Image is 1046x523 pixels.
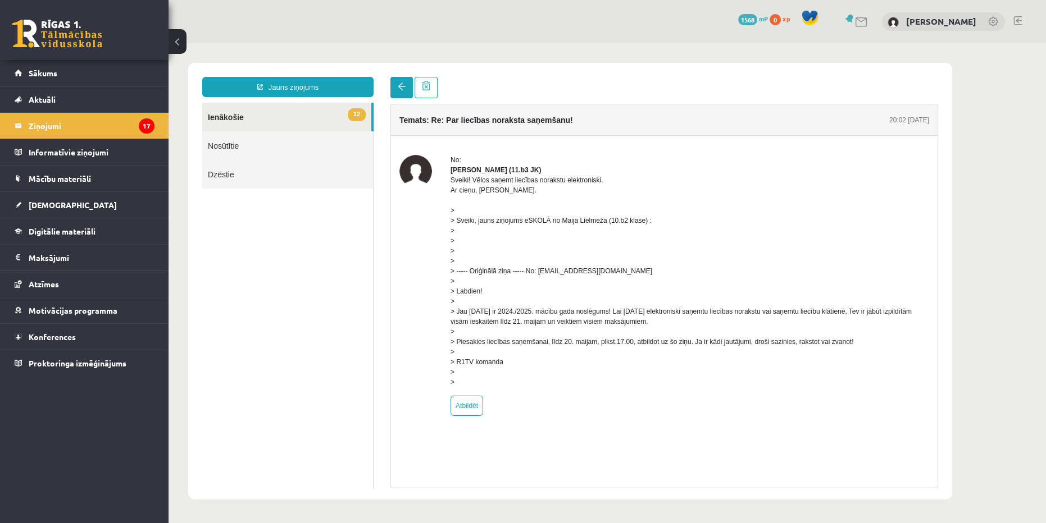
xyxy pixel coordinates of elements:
[15,297,154,323] a: Motivācijas programma
[29,139,154,165] legend: Informatīvie ziņojumi
[906,16,976,27] a: [PERSON_NAME]
[231,72,404,81] h4: Temats: Re: Par liecības noraksta saņemšanu!
[15,139,154,165] a: Informatīvie ziņojumi
[139,118,154,134] i: 17
[29,245,154,270] legend: Maksājumi
[770,14,781,25] span: 0
[783,14,790,23] span: xp
[282,132,761,344] div: Sveiki! Vēlos saņemt liecības norakstu elektroniski. Ar cieņu, [PERSON_NAME]. > ﻿ > Sveiki, jauns...
[759,14,768,23] span: mP
[29,173,91,183] span: Mācību materiāli
[231,112,263,144] img: Deniss Šeršņovs
[721,72,761,82] div: 20:02 [DATE]
[29,279,59,289] span: Atzīmes
[29,68,57,78] span: Sākums
[29,358,126,368] span: Proktoringa izmēģinājums
[179,65,197,78] span: 12
[15,245,154,270] a: Maksājumi
[29,305,117,315] span: Motivācijas programma
[34,34,205,54] a: Jauns ziņojums
[15,60,154,86] a: Sākums
[15,86,154,112] a: Aktuāli
[34,88,204,117] a: Nosūtītie
[12,20,102,48] a: Rīgas 1. Tālmācības vidusskola
[15,166,154,191] a: Mācību materiāli
[15,324,154,350] a: Konferences
[15,350,154,376] a: Proktoringa izmēģinājums
[15,218,154,244] a: Digitālie materiāli
[29,200,117,210] span: [DEMOGRAPHIC_DATA]
[282,112,761,122] div: No:
[29,113,154,139] legend: Ziņojumi
[15,113,154,139] a: Ziņojumi17
[15,192,154,218] a: [DEMOGRAPHIC_DATA]
[738,14,757,25] span: 1568
[770,14,795,23] a: 0 xp
[29,226,95,236] span: Digitālie materiāli
[888,17,899,28] img: Maija Lielmeža
[34,59,203,88] a: 12Ienākošie
[282,352,315,373] a: Atbildēt
[34,117,204,145] a: Dzēstie
[282,123,372,131] strong: [PERSON_NAME] (11.b3 JK)
[29,332,76,342] span: Konferences
[15,271,154,297] a: Atzīmes
[738,14,768,23] a: 1568 mP
[29,94,56,104] span: Aktuāli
